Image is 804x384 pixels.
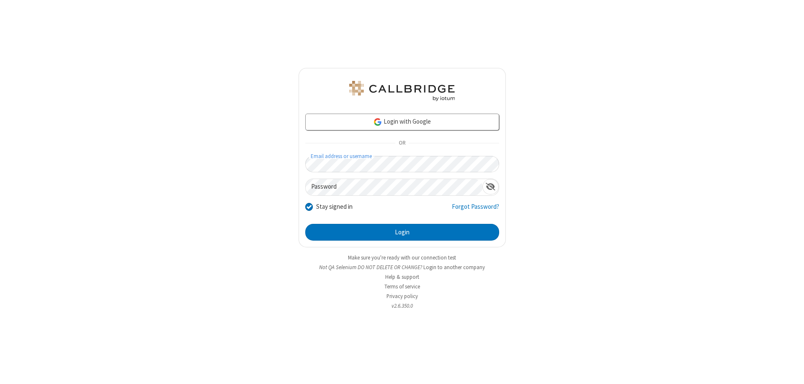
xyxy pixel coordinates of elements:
input: Password [306,179,482,195]
button: Login [305,224,499,241]
li: Not QA Selenium DO NOT DELETE OR CHANGE? [299,263,506,271]
a: Login with Google [305,114,499,130]
a: Forgot Password? [452,202,499,218]
button: Login to another company [423,263,485,271]
span: OR [395,138,409,149]
img: google-icon.png [373,117,382,127]
a: Make sure you're ready with our connection test [348,254,456,261]
li: v2.6.350.0 [299,302,506,310]
img: QA Selenium DO NOT DELETE OR CHANGE [348,81,456,101]
div: Show password [482,179,499,195]
a: Help & support [385,273,419,280]
a: Terms of service [384,283,420,290]
input: Email address or username [305,156,499,172]
a: Privacy policy [387,293,418,300]
label: Stay signed in [316,202,353,212]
